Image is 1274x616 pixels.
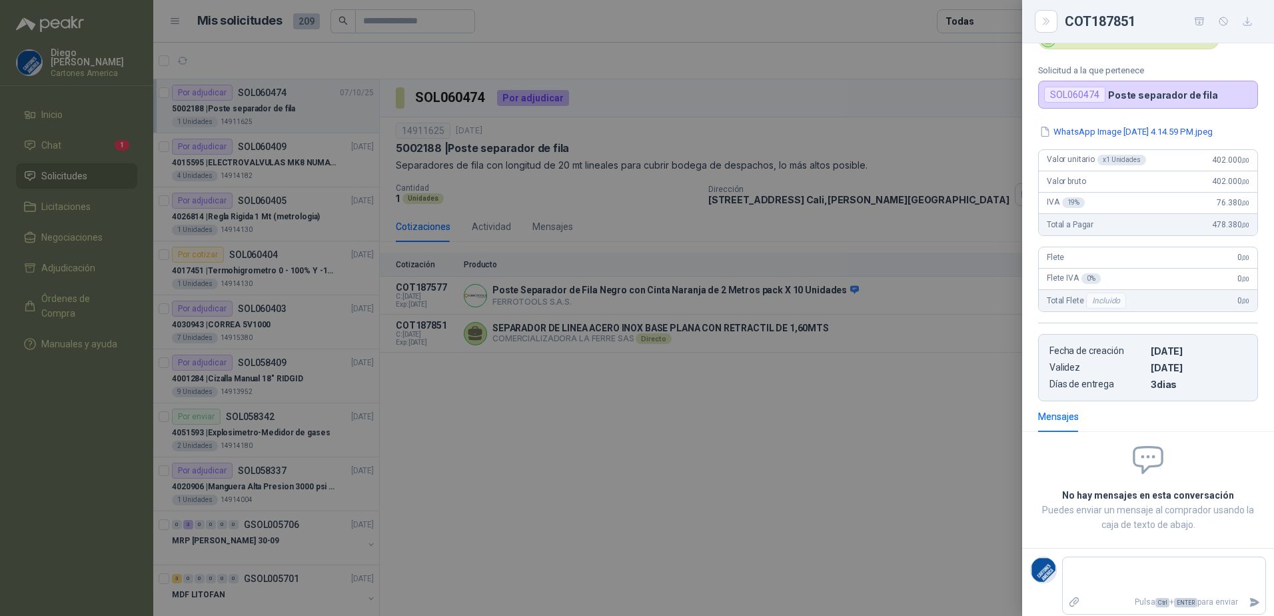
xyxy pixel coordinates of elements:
[1151,379,1247,390] p: 3 dias
[1212,177,1249,186] span: 402.000
[1047,177,1085,186] span: Valor bruto
[1038,65,1258,75] p: Solicitud a la que pertenece
[1212,220,1249,229] span: 478.380
[1212,155,1249,165] span: 402.000
[1237,296,1249,305] span: 0
[1241,275,1249,283] span: ,00
[1047,197,1085,208] span: IVA
[1237,253,1249,262] span: 0
[1243,591,1265,614] button: Enviar
[1241,221,1249,229] span: ,00
[1049,379,1145,390] p: Días de entrega
[1085,591,1244,614] p: Pulsa + para enviar
[1151,362,1247,373] p: [DATE]
[1155,598,1169,607] span: Ctrl
[1151,345,1247,357] p: [DATE]
[1241,199,1249,207] span: ,00
[1065,11,1258,32] div: COT187851
[1241,297,1249,305] span: ,00
[1241,157,1249,164] span: ,00
[1049,362,1145,373] p: Validez
[1049,345,1145,357] p: Fecha de creación
[1047,253,1064,262] span: Flete
[1174,598,1197,607] span: ENTER
[1217,198,1249,207] span: 76.380
[1047,293,1129,309] span: Total Flete
[1241,254,1249,261] span: ,00
[1237,274,1249,283] span: 0
[1241,178,1249,185] span: ,00
[1097,155,1146,165] div: x 1 Unidades
[1081,273,1101,284] div: 0 %
[1063,591,1085,614] label: Adjuntar archivos
[1047,273,1101,284] span: Flete IVA
[1062,197,1085,208] div: 19 %
[1047,220,1093,229] span: Total a Pagar
[1108,89,1218,101] p: Poste separador de fila
[1044,87,1105,103] div: SOL060474
[1038,13,1054,29] button: Close
[1047,155,1146,165] span: Valor unitario
[1038,503,1258,532] p: Puedes enviar un mensaje al comprador usando la caja de texto de abajo.
[1086,293,1126,309] div: Incluido
[1038,488,1258,503] h2: No hay mensajes en esta conversación
[1038,125,1214,139] button: WhatsApp Image [DATE] 4.14.59 PM.jpeg
[1038,409,1079,424] div: Mensajes
[1031,557,1056,583] img: Company Logo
